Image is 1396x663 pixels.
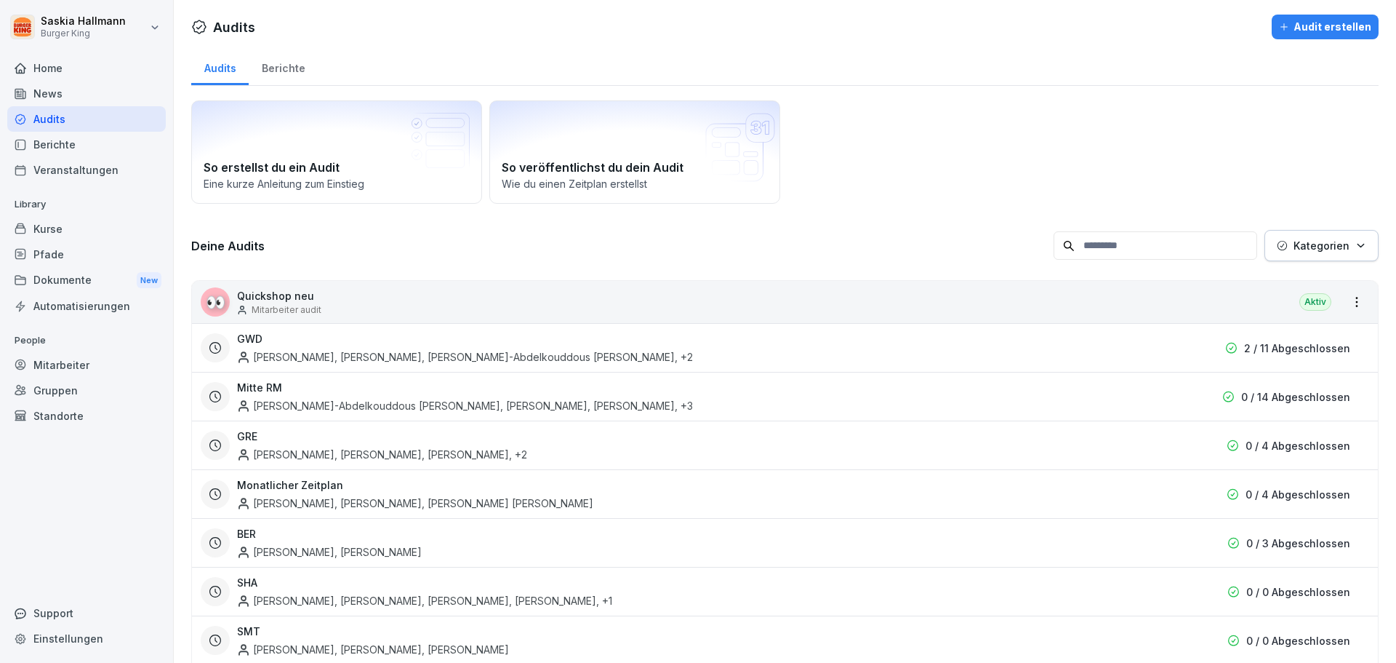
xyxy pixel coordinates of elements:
[237,544,422,560] div: [PERSON_NAME], [PERSON_NAME]
[137,272,161,289] div: New
[237,380,282,395] h3: Mitte RM
[1272,15,1379,39] button: Audit erstellen
[237,575,257,590] h3: SHA
[7,242,166,267] a: Pfade
[7,193,166,216] p: Library
[502,176,768,191] p: Wie du einen Zeitplan erstellst
[7,352,166,378] a: Mitarbeiter
[249,48,318,85] a: Berichte
[1246,584,1350,600] p: 0 / 0 Abgeschlossen
[237,496,593,511] div: [PERSON_NAME], [PERSON_NAME], [PERSON_NAME] [PERSON_NAME]
[237,429,257,444] h3: GRE
[7,626,166,651] a: Einstellungen
[1245,438,1350,453] p: 0 / 4 Abgeschlossen
[7,378,166,403] a: Gruppen
[201,287,230,317] div: 👀
[1279,19,1371,35] div: Audit erstellen
[237,642,509,657] div: [PERSON_NAME], [PERSON_NAME], [PERSON_NAME]
[7,132,166,157] a: Berichte
[1245,487,1350,502] p: 0 / 4 Abgeschlossen
[237,349,693,365] div: [PERSON_NAME], [PERSON_NAME], [PERSON_NAME]-Abdelkouddous [PERSON_NAME] , +2
[7,329,166,352] p: People
[237,331,262,346] h3: GWD
[237,447,527,462] div: [PERSON_NAME], [PERSON_NAME], [PERSON_NAME] , +2
[1246,633,1350,648] p: 0 / 0 Abgeschlossen
[1299,293,1331,311] div: Aktiv
[7,267,166,294] div: Dokumente
[191,238,1046,254] h3: Deine Audits
[7,55,166,81] a: Home
[7,600,166,626] div: Support
[7,216,166,242] a: Kurse
[237,526,256,541] h3: BER
[1244,341,1350,356] p: 2 / 11 Abgeschlossen
[237,288,321,303] p: Quickshop neu
[7,157,166,183] a: Veranstaltungen
[489,100,780,204] a: So veröffentlichst du dein AuditWie du einen Zeitplan erstellst
[41,15,126,28] p: Saskia Hallmann
[1246,536,1350,551] p: 0 / 3 Abgeschlossen
[237,624,260,639] h3: SMT
[7,267,166,294] a: DokumenteNew
[204,159,470,176] h2: So erstellst du ein Audit
[213,17,255,37] h1: Audits
[237,477,343,493] h3: Monatlicher Zeitplan
[7,293,166,319] a: Automatisierungen
[191,100,482,204] a: So erstellst du ein AuditEine kurze Anleitung zum Einstieg
[7,106,166,132] a: Audits
[1293,238,1349,253] p: Kategorien
[252,303,321,317] p: Mitarbeiter audit
[502,159,768,176] h2: So veröffentlichst du dein Audit
[7,403,166,429] a: Standorte
[1264,230,1379,261] button: Kategorien
[237,593,612,608] div: [PERSON_NAME], [PERSON_NAME], [PERSON_NAME], [PERSON_NAME] , +1
[204,176,470,191] p: Eine kurze Anleitung zum Einstieg
[1241,389,1350,405] p: 0 / 14 Abgeschlossen
[191,48,249,85] a: Audits
[7,81,166,106] a: News
[237,398,693,413] div: [PERSON_NAME]-Abdelkouddous [PERSON_NAME], [PERSON_NAME], [PERSON_NAME] , +3
[41,28,126,39] p: Burger King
